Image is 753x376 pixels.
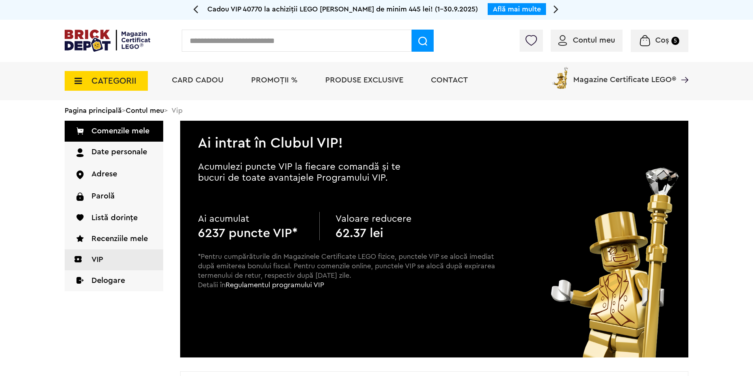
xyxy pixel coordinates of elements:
span: Magazine Certificate LEGO® [573,65,676,84]
a: Listă dorințe [65,208,163,228]
span: CATEGORII [91,77,136,85]
a: Adrese [65,164,163,185]
a: Află mai multe [493,6,541,13]
p: *Pentru cumpărăturile din Magazinele Certificate LEGO fizice, punctele VIP se alocă imediat după ... [198,252,496,304]
a: VIP [65,249,163,270]
a: PROMOȚII % [251,76,298,84]
a: Contul meu [558,36,615,44]
a: Parolă [65,186,163,208]
a: Date personale [65,142,163,164]
a: Comenzile mele [65,121,163,142]
a: Regulamentul programului VIP [226,281,324,288]
a: Delogare [65,270,163,291]
a: Card Cadou [172,76,224,84]
span: Cadou VIP 40770 la achiziții LEGO [PERSON_NAME] de minim 445 lei! (1-30.9.2025) [207,6,478,13]
span: Contul meu [573,36,615,44]
h2: Ai intrat în Clubul VIP! [180,121,688,150]
p: Acumulezi puncte VIP la fiecare comandă și te bucuri de toate avantajele Programului VIP. [198,161,427,183]
a: Magazine Certificate LEGO® [676,65,688,73]
div: > > Vip [65,100,688,121]
p: Ai acumulat [198,212,304,226]
a: Pagina principală [65,107,122,114]
p: Valoare reducere [335,212,441,226]
small: 5 [671,37,679,45]
a: Produse exclusive [325,76,403,84]
span: Coș [655,36,669,44]
a: Recenziile mele [65,228,163,249]
img: vip_page_image [542,168,688,357]
a: Contul meu [126,107,164,114]
b: 6237 puncte VIP* [198,227,298,239]
b: 62.37 lei [335,227,383,239]
a: Contact [431,76,468,84]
